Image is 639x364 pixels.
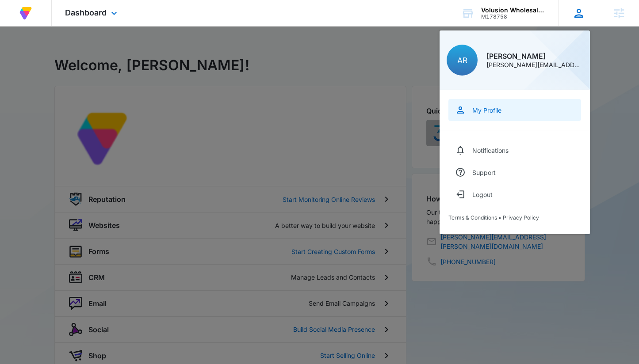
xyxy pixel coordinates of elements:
a: My Profile [448,99,581,121]
div: • [448,214,581,221]
div: Support [472,169,496,176]
div: [PERSON_NAME] [486,53,583,60]
div: My Profile [472,106,501,114]
a: Notifications [448,139,581,161]
div: account name [481,7,546,14]
div: Logout [472,191,493,198]
img: Volusion [18,5,34,21]
a: Support [448,161,581,183]
div: Notifications [472,147,509,154]
a: Privacy Policy [503,214,539,221]
span: AR [457,56,467,65]
div: account id [481,14,546,20]
button: Logout [448,183,581,205]
span: Dashboard [65,8,107,17]
div: [PERSON_NAME][EMAIL_ADDRESS][PERSON_NAME][DOMAIN_NAME] [486,62,583,68]
a: Terms & Conditions [448,214,497,221]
